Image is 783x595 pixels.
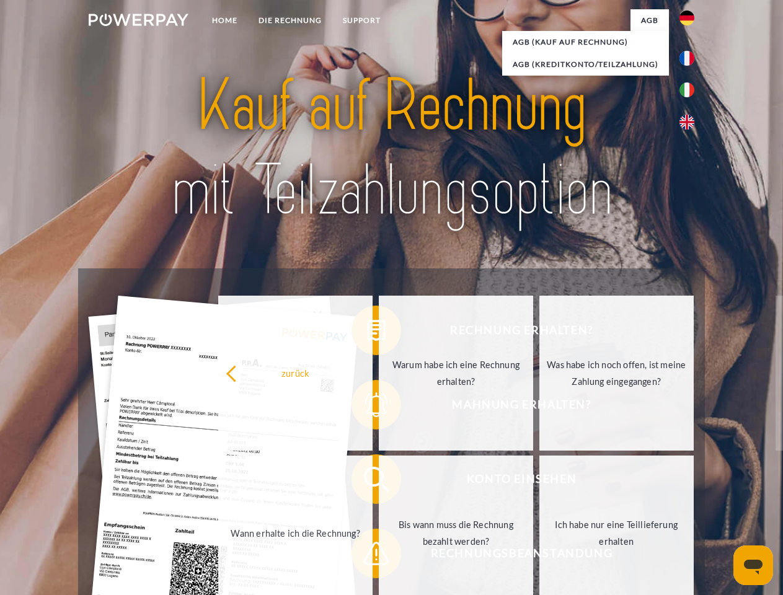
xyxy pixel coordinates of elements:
div: Wann erhalte ich die Rechnung? [226,524,365,541]
a: AGB (Kreditkonto/Teilzahlung) [502,53,669,76]
a: SUPPORT [332,9,391,32]
img: en [679,115,694,130]
a: agb [630,9,669,32]
img: it [679,82,694,97]
div: Bis wann muss die Rechnung bezahlt werden? [386,516,526,550]
img: logo-powerpay-white.svg [89,14,188,26]
div: Was habe ich noch offen, ist meine Zahlung eingegangen? [547,356,686,390]
img: title-powerpay_de.svg [118,59,665,237]
a: Was habe ich noch offen, ist meine Zahlung eingegangen? [539,296,694,451]
a: AGB (Kauf auf Rechnung) [502,31,669,53]
iframe: Schaltfläche zum Öffnen des Messaging-Fensters [733,545,773,585]
img: fr [679,51,694,66]
img: de [679,11,694,25]
div: zurück [226,364,365,381]
div: Warum habe ich eine Rechnung erhalten? [386,356,526,390]
a: DIE RECHNUNG [248,9,332,32]
div: Ich habe nur eine Teillieferung erhalten [547,516,686,550]
a: Home [201,9,248,32]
